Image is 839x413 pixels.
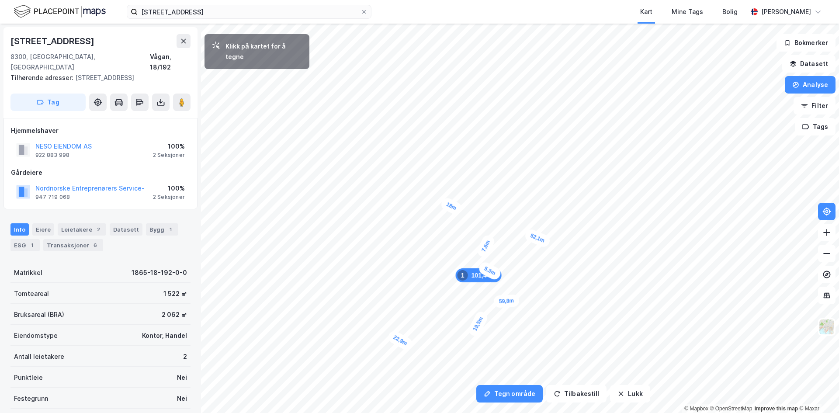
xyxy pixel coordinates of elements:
[456,268,502,282] div: Map marker
[142,330,187,341] div: Kontor, Handel
[610,385,650,403] button: Lukk
[153,194,185,201] div: 2 Seksjoner
[14,372,43,383] div: Punktleie
[138,5,361,18] input: Søk på adresse, matrikkel, gårdeiere, leietakere eller personer
[10,74,75,81] span: Tilhørende adresser:
[166,225,175,234] div: 1
[150,52,191,73] div: Vågan, 18/192
[14,288,49,299] div: Tomteareal
[43,239,103,251] div: Transaksjoner
[476,385,543,403] button: Tegn område
[35,152,69,159] div: 922 883 998
[524,228,551,249] div: Map marker
[722,7,738,17] div: Bolig
[794,97,836,115] button: Filter
[94,225,103,234] div: 2
[14,4,106,19] img: logo.f888ab2527a4732fd821a326f86c7f29.svg
[777,34,836,52] button: Bokmerker
[162,309,187,320] div: 2 062 ㎡
[183,351,187,362] div: 2
[10,52,150,73] div: 8300, [GEOGRAPHIC_DATA], [GEOGRAPHIC_DATA]
[386,329,414,352] div: Map marker
[132,267,187,278] div: 1865-18-192-0-0
[755,406,798,412] a: Improve this map
[795,371,839,413] iframe: Chat Widget
[14,267,42,278] div: Matrikkel
[546,385,607,403] button: Tilbakestill
[10,223,29,236] div: Info
[10,94,86,111] button: Tag
[493,294,520,308] div: Map marker
[32,223,54,236] div: Eiere
[11,125,190,136] div: Hjemmelshaver
[177,372,187,383] div: Nei
[177,393,187,404] div: Nei
[684,406,708,412] a: Mapbox
[640,7,652,17] div: Kart
[795,118,836,135] button: Tags
[795,371,839,413] div: Kontrollprogram for chat
[153,141,185,152] div: 100%
[672,7,703,17] div: Mine Tags
[785,76,836,94] button: Analyse
[153,183,185,194] div: 100%
[11,167,190,178] div: Gårdeiere
[10,34,96,48] div: [STREET_ADDRESS]
[710,406,752,412] a: OpenStreetMap
[14,393,48,404] div: Festegrunn
[91,241,100,250] div: 6
[10,239,40,251] div: ESG
[14,351,64,362] div: Antall leietakere
[458,270,468,281] div: 1
[153,152,185,159] div: 2 Seksjoner
[225,41,302,62] div: Klikk på kartet for å tegne
[477,260,503,281] div: Map marker
[163,288,187,299] div: 1 522 ㎡
[146,223,178,236] div: Bygg
[782,55,836,73] button: Datasett
[58,223,106,236] div: Leietakere
[110,223,142,236] div: Datasett
[475,233,496,259] div: Map marker
[35,194,70,201] div: 947 719 068
[467,310,489,338] div: Map marker
[14,309,64,320] div: Bruksareal (BRA)
[761,7,811,17] div: [PERSON_NAME]
[439,196,463,216] div: Map marker
[28,241,36,250] div: 1
[818,319,835,335] img: Z
[10,73,184,83] div: [STREET_ADDRESS]
[14,330,58,341] div: Eiendomstype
